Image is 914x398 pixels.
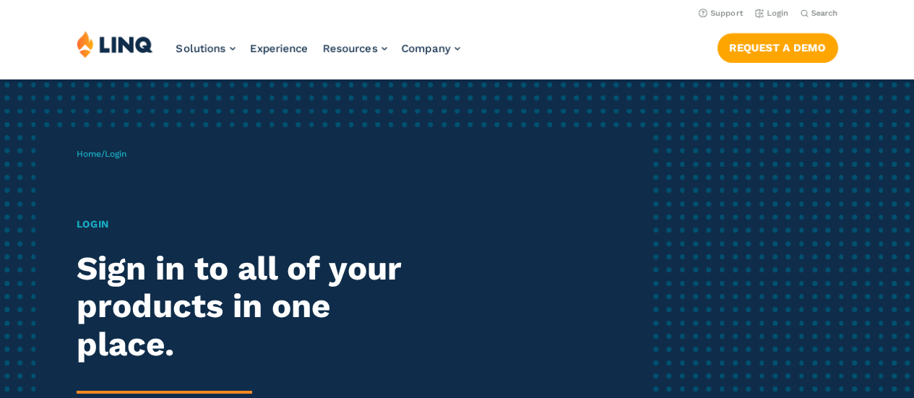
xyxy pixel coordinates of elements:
span: Login [105,149,126,159]
a: Resources [323,42,387,55]
h2: Sign in to all of your products in one place. [77,250,428,364]
button: Open Search Bar [801,8,838,19]
a: Support [699,9,743,18]
span: Solutions [176,42,226,55]
span: Search [811,9,838,18]
nav: Primary Navigation [176,30,460,78]
a: Login [755,9,789,18]
h1: Login [77,217,428,232]
a: Company [402,42,460,55]
a: Solutions [176,42,236,55]
span: / [77,149,126,159]
span: Resources [323,42,378,55]
span: Company [402,42,451,55]
a: Home [77,149,101,159]
img: LINQ | K‑12 Software [77,30,153,58]
a: Request a Demo [717,33,838,62]
nav: Button Navigation [717,30,838,62]
a: Experience [250,42,309,55]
